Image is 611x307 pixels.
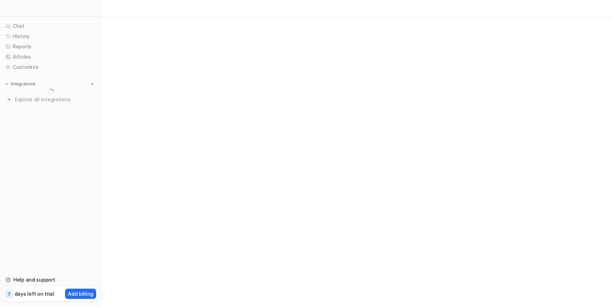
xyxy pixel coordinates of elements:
p: 7 [8,291,11,297]
p: days left on trial [14,290,54,297]
a: Help and support [3,275,99,285]
button: Add billing [65,289,96,299]
a: History [3,31,99,41]
a: Customize [3,62,99,72]
a: Chat [3,21,99,31]
button: Integrations [3,80,38,88]
a: Reports [3,42,99,52]
p: Add billing [68,290,93,297]
a: Articles [3,52,99,62]
a: Explore all integrations [3,95,99,104]
p: Integrations [11,81,36,87]
img: menu_add.svg [90,82,95,86]
span: Explore all integrations [15,94,96,105]
img: expand menu [4,82,9,86]
img: explore all integrations [6,96,13,103]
